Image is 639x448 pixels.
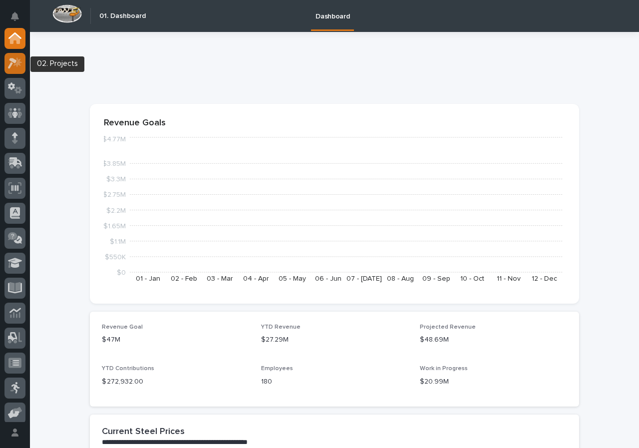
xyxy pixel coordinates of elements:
[110,238,126,245] tspan: $1.1M
[106,176,126,183] tspan: $3.3M
[171,275,197,282] text: 02 - Feb
[102,427,185,438] h2: Current Steel Prices
[420,377,567,387] p: $20.99M
[243,275,269,282] text: 04 - Apr
[261,335,408,345] p: $27.29M
[315,275,341,282] text: 06 - Jun
[105,253,126,260] tspan: $550K
[497,275,521,282] text: 11 - Nov
[261,377,408,387] p: 180
[136,275,160,282] text: 01 - Jan
[52,4,82,23] img: Workspace Logo
[279,275,306,282] text: 05 - May
[117,269,126,276] tspan: $0
[207,275,233,282] text: 03 - Mar
[261,366,293,372] span: Employees
[102,335,249,345] p: $47M
[12,12,25,28] div: Notifications
[420,324,476,330] span: Projected Revenue
[532,275,557,282] text: 12 - Dec
[103,222,126,229] tspan: $1.65M
[420,366,468,372] span: Work in Progress
[4,6,25,27] button: Notifications
[102,136,126,143] tspan: $4.77M
[387,275,414,282] text: 08 - Aug
[102,366,154,372] span: YTD Contributions
[346,275,382,282] text: 07 - [DATE]
[99,12,146,20] h2: 01. Dashboard
[102,324,143,330] span: Revenue Goal
[422,275,450,282] text: 09 - Sep
[420,335,567,345] p: $48.69M
[261,324,301,330] span: YTD Revenue
[102,377,249,387] p: $ 272,932.00
[106,207,126,214] tspan: $2.2M
[102,160,126,167] tspan: $3.85M
[460,275,484,282] text: 10 - Oct
[103,191,126,198] tspan: $2.75M
[104,118,565,129] p: Revenue Goals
